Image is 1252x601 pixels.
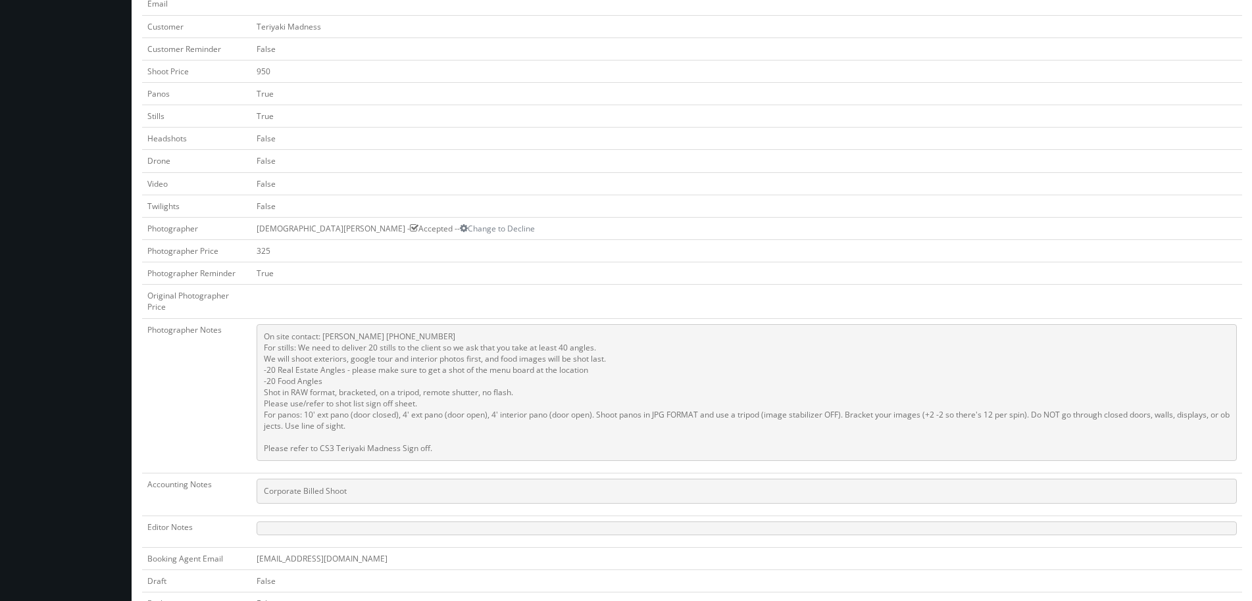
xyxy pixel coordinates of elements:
[142,217,251,239] td: Photographer
[142,150,251,172] td: Drone
[251,82,1242,105] td: True
[142,128,251,150] td: Headshots
[142,105,251,128] td: Stills
[251,60,1242,82] td: 950
[251,547,1242,569] td: [EMAIL_ADDRESS][DOMAIN_NAME]
[257,479,1237,504] pre: Corporate Billed Shoot
[142,60,251,82] td: Shoot Price
[142,285,251,318] td: Original Photographer Price
[251,262,1242,285] td: True
[251,128,1242,150] td: False
[142,172,251,195] td: Video
[251,239,1242,262] td: 325
[142,37,251,60] td: Customer Reminder
[251,37,1242,60] td: False
[142,262,251,285] td: Photographer Reminder
[251,105,1242,128] td: True
[142,569,251,592] td: Draft
[142,15,251,37] td: Customer
[251,15,1242,37] td: Teriyaki Madness
[142,82,251,105] td: Panos
[251,172,1242,195] td: False
[251,195,1242,217] td: False
[142,473,251,516] td: Accounting Notes
[142,516,251,547] td: Editor Notes
[257,324,1237,461] pre: On site contact: [PERSON_NAME] [PHONE_NUMBER] For stills: We need to deliver 20 stills to the cli...
[251,217,1242,239] td: [DEMOGRAPHIC_DATA][PERSON_NAME] - Accepted --
[251,150,1242,172] td: False
[142,195,251,217] td: Twilights
[142,318,251,473] td: Photographer Notes
[142,239,251,262] td: Photographer Price
[251,569,1242,592] td: False
[460,223,535,234] a: Change to Decline
[142,547,251,569] td: Booking Agent Email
